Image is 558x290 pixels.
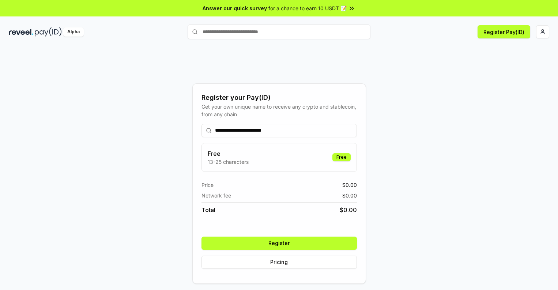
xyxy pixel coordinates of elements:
[201,93,357,103] div: Register your Pay(ID)
[201,181,214,189] span: Price
[208,158,249,166] p: 13-25 characters
[342,192,357,199] span: $ 0.00
[332,153,351,161] div: Free
[208,149,249,158] h3: Free
[478,25,530,38] button: Register Pay(ID)
[201,103,357,118] div: Get your own unique name to receive any crypto and stablecoin, from any chain
[201,237,357,250] button: Register
[9,27,33,37] img: reveel_dark
[342,181,357,189] span: $ 0.00
[203,4,267,12] span: Answer our quick survey
[268,4,347,12] span: for a chance to earn 10 USDT 📝
[340,206,357,214] span: $ 0.00
[201,256,357,269] button: Pricing
[201,206,215,214] span: Total
[63,27,84,37] div: Alpha
[35,27,62,37] img: pay_id
[201,192,231,199] span: Network fee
